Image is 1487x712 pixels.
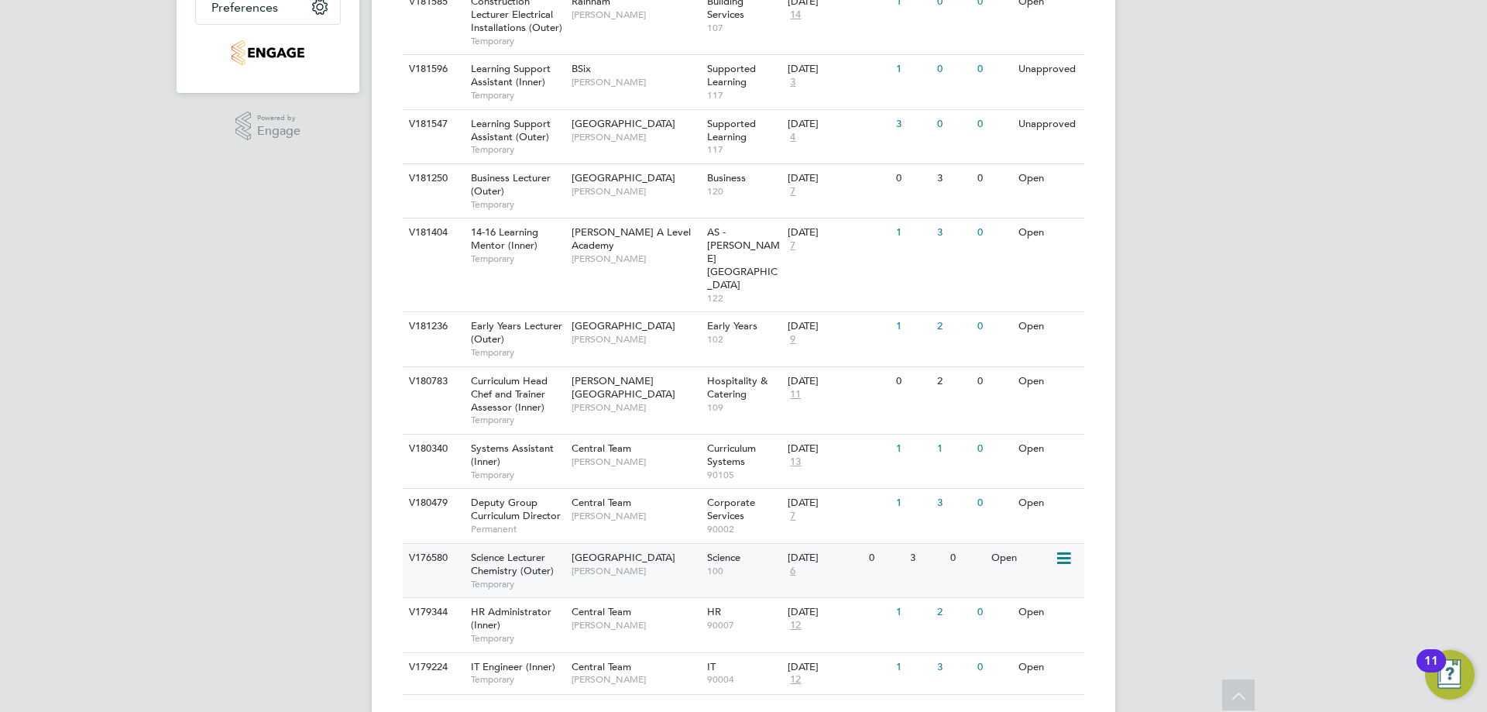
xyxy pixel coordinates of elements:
span: Supported Learning [707,62,756,88]
div: 0 [974,55,1014,84]
span: Science Lecturer Chemistry (Outer) [471,551,554,577]
span: [PERSON_NAME] [572,253,699,265]
span: 90105 [707,469,781,481]
span: [PERSON_NAME] [572,185,699,198]
div: [DATE] [788,226,888,239]
div: 0 [974,164,1014,193]
div: V179344 [405,598,459,627]
span: 3 [788,76,798,89]
span: Central Team [572,442,631,455]
span: IT [707,660,716,673]
div: 1 [892,55,932,84]
span: 117 [707,89,781,101]
span: Curriculum Head Chef and Trainer Assessor (Inner) [471,374,548,414]
span: Temporary [471,253,564,265]
div: 0 [974,367,1014,396]
span: Central Team [572,605,631,618]
span: Learning Support Assistant (Outer) [471,117,551,143]
div: [DATE] [788,118,888,131]
button: Open Resource Center, 11 new notifications [1425,650,1475,700]
span: 6 [788,565,798,578]
span: Permanent [471,523,564,535]
span: 102 [707,333,781,346]
div: V176580 [405,544,459,573]
div: V180340 [405,435,459,463]
div: V181250 [405,164,459,193]
span: 9 [788,333,798,346]
span: [GEOGRAPHIC_DATA] [572,117,675,130]
span: [PERSON_NAME] [572,333,699,346]
span: Engage [257,125,300,138]
span: 120 [707,185,781,198]
span: [PERSON_NAME] [572,76,699,88]
div: Open [1015,218,1082,247]
span: Business [707,171,746,184]
span: [PERSON_NAME][GEOGRAPHIC_DATA] [572,374,675,401]
div: V180783 [405,367,459,396]
div: 0 [974,489,1014,518]
span: 90007 [707,619,781,631]
span: 11 [788,388,803,401]
span: Temporary [471,578,564,590]
span: Powered by [257,112,300,125]
div: 0 [974,435,1014,463]
span: Temporary [471,198,564,211]
span: 122 [707,292,781,304]
div: V181547 [405,110,459,139]
span: [PERSON_NAME] [572,456,699,468]
span: [PERSON_NAME] A Level Academy [572,225,691,252]
span: Temporary [471,414,564,426]
span: Business Lecturer (Outer) [471,171,551,198]
div: V181236 [405,312,459,341]
span: Temporary [471,632,564,645]
span: 109 [707,401,781,414]
div: [DATE] [788,320,888,333]
span: Hospitality & Catering [707,374,768,401]
span: 13 [788,456,803,469]
span: Central Team [572,496,631,509]
div: 0 [946,544,987,573]
div: 1 [892,489,932,518]
div: Open [1015,367,1082,396]
span: 4 [788,131,798,144]
div: 1 [892,598,932,627]
a: Powered byEngage [235,112,301,141]
div: Open [1015,598,1082,627]
span: 7 [788,510,798,523]
div: V181596 [405,55,459,84]
div: 1 [933,435,974,463]
div: 3 [933,164,974,193]
div: 11 [1424,661,1438,681]
span: [GEOGRAPHIC_DATA] [572,319,675,332]
span: Curriculum Systems [707,442,756,468]
span: Temporary [471,35,564,47]
a: Go to home page [195,40,341,65]
div: [DATE] [788,661,888,674]
span: HR Administrator (Inner) [471,605,551,631]
div: 0 [892,367,932,396]
div: 3 [933,653,974,682]
div: V179224 [405,653,459,682]
div: 3 [892,110,932,139]
div: V181404 [405,218,459,247]
span: Systems Assistant (Inner) [471,442,554,468]
span: Temporary [471,673,564,686]
div: Open [987,544,1055,573]
span: Temporary [471,143,564,156]
span: 90002 [707,523,781,535]
div: 1 [892,653,932,682]
span: [PERSON_NAME] [572,9,699,21]
div: 1 [892,312,932,341]
span: [PERSON_NAME] [572,131,699,143]
div: 0 [974,312,1014,341]
span: Supported Learning [707,117,756,143]
span: 117 [707,143,781,156]
span: Central Team [572,660,631,673]
span: [PERSON_NAME] [572,619,699,631]
span: AS - [PERSON_NAME][GEOGRAPHIC_DATA] [707,225,780,291]
span: Science [707,551,740,564]
div: 1 [892,435,932,463]
div: 2 [933,312,974,341]
img: jambo-logo-retina.png [232,40,304,65]
div: [DATE] [788,552,861,565]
